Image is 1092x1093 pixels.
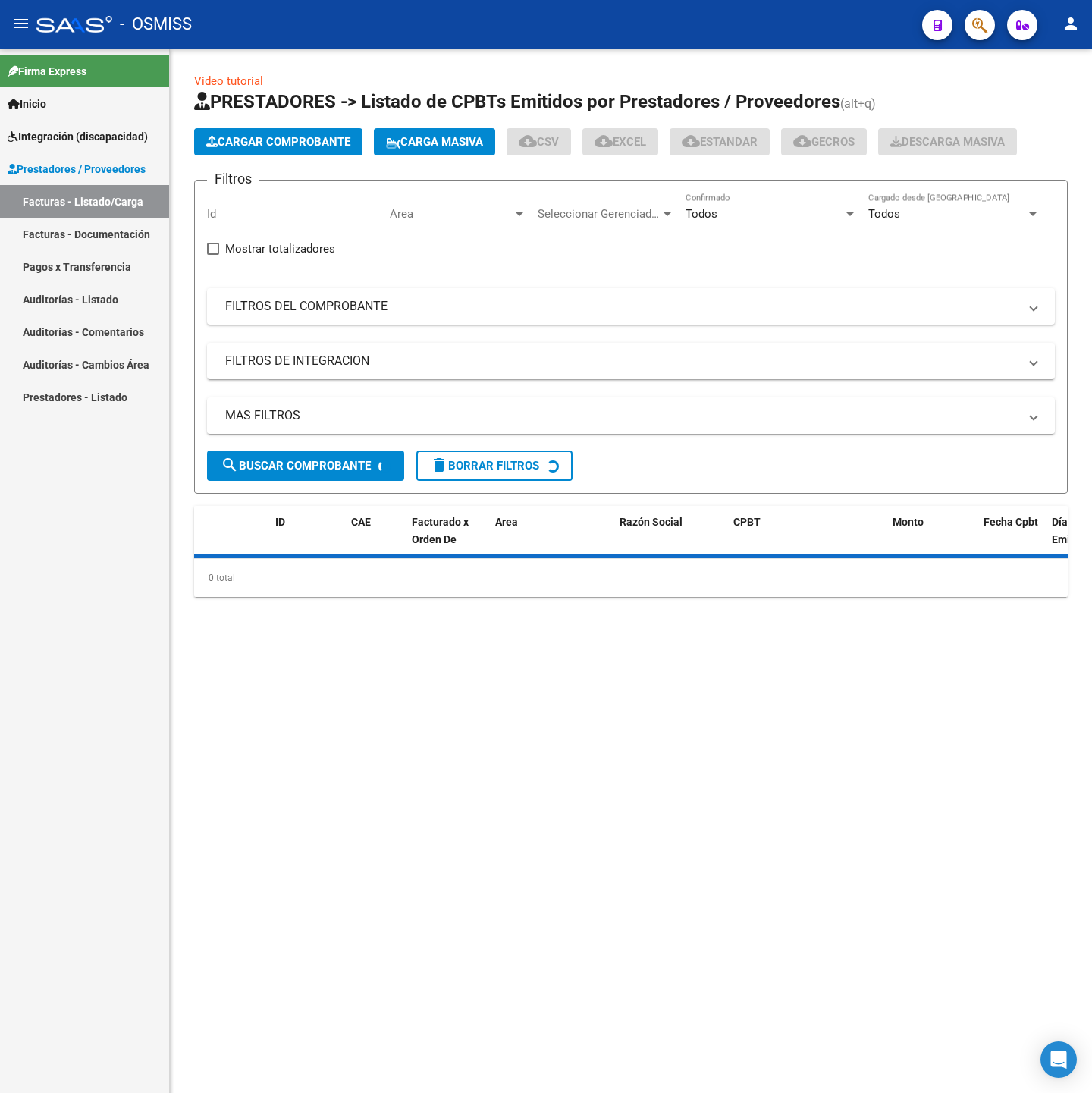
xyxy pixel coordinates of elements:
datatable-header-cell: Monto [886,506,977,573]
mat-panel-title: FILTROS DE INTEGRACION [225,353,1018,369]
span: Facturado x Orden De [412,516,469,545]
datatable-header-cell: Fecha Cpbt [977,506,1046,573]
span: PRESTADORES -> Listado de CPBTs Emitidos por Prestadores / Proveedores [194,91,840,112]
span: Todos [686,207,717,221]
span: Carga Masiva [386,135,483,149]
button: Estandar [670,128,770,155]
span: Descarga Masiva [890,135,1005,149]
div: 0 total [194,559,1068,597]
span: (alt+q) [840,96,876,111]
span: Fecha Cpbt [984,516,1038,528]
span: Todos [868,207,900,221]
button: Buscar Comprobante [207,451,404,481]
span: ID [275,516,285,528]
span: Area [390,207,513,221]
datatable-header-cell: Area [489,506,591,573]
span: Cargar Comprobante [206,135,350,149]
span: Prestadores / Proveedores [8,161,146,177]
div: Open Intercom Messenger [1040,1041,1077,1078]
span: Borrar Filtros [430,459,539,473]
datatable-header-cell: Facturado x Orden De [406,506,489,573]
span: Estandar [682,135,758,149]
span: Monto [893,516,924,528]
button: Cargar Comprobante [194,128,362,155]
app-download-masive: Descarga masiva de comprobantes (adjuntos) [878,128,1017,155]
mat-icon: cloud_download [682,132,700,150]
mat-expansion-panel-header: MAS FILTROS [207,397,1055,434]
datatable-header-cell: CPBT [727,506,886,573]
datatable-header-cell: Razón Social [613,506,727,573]
mat-icon: person [1062,14,1080,33]
h3: Filtros [207,168,259,190]
mat-panel-title: MAS FILTROS [225,407,1018,424]
span: Firma Express [8,63,86,80]
mat-icon: search [221,456,239,474]
mat-icon: cloud_download [519,132,537,150]
datatable-header-cell: CAE [345,506,406,573]
mat-expansion-panel-header: FILTROS DEL COMPROBANTE [207,288,1055,325]
span: Buscar Comprobante [221,459,371,473]
mat-icon: menu [12,14,30,33]
mat-icon: cloud_download [595,132,613,150]
span: Seleccionar Gerenciador [538,207,661,221]
button: Borrar Filtros [416,451,573,481]
button: CSV [507,128,571,155]
span: Razón Social [620,516,682,528]
span: EXCEL [595,135,646,149]
span: CAE [351,516,371,528]
button: Descarga Masiva [878,128,1017,155]
span: - OSMISS [120,8,192,41]
mat-icon: delete [430,456,448,474]
span: Area [495,516,518,528]
mat-panel-title: FILTROS DEL COMPROBANTE [225,298,1018,315]
span: Inicio [8,96,46,112]
span: CSV [519,135,559,149]
mat-icon: cloud_download [793,132,811,150]
button: Gecros [781,128,867,155]
button: EXCEL [582,128,658,155]
a: Video tutorial [194,74,263,88]
datatable-header-cell: ID [269,506,345,573]
span: Mostrar totalizadores [225,240,335,258]
mat-expansion-panel-header: FILTROS DE INTEGRACION [207,343,1055,379]
span: Integración (discapacidad) [8,128,148,145]
span: CPBT [733,516,761,528]
span: Gecros [793,135,855,149]
button: Carga Masiva [374,128,495,155]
